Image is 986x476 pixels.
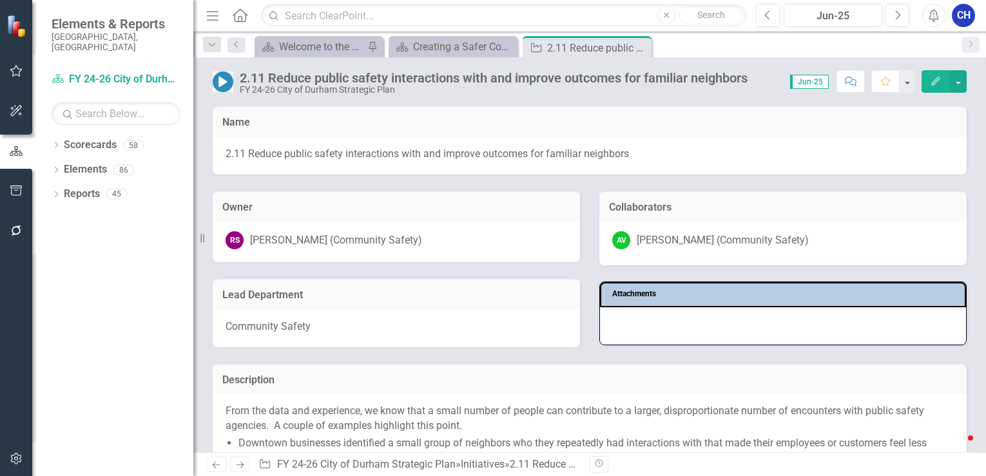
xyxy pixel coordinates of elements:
[277,458,456,470] a: FY 24-26 City of Durham Strategic Plan
[123,140,144,151] div: 58
[6,15,29,37] img: ClearPoint Strategy
[52,32,180,53] small: [GEOGRAPHIC_DATA], [GEOGRAPHIC_DATA]
[392,39,514,55] a: Creating a Safer Community Together
[226,320,311,332] span: Community Safety
[679,6,743,24] button: Search
[238,437,927,464] span: Downtown businesses identified a small group of neighbors who they repeatedly had interactions wi...
[784,4,882,27] button: Jun-25
[413,39,514,55] div: Creating a Safer Community Together
[612,290,958,298] h3: Attachments
[258,457,579,472] div: » »
[213,71,233,92] img: In Progress
[222,202,570,213] h3: Owner
[547,40,648,56] div: 2.11 Reduce public safety interactions with and improve outcomes for familiar neighbors
[226,147,954,162] span: 2.11 Reduce public safety interactions with and improve outcomes for familiar neighbors
[942,432,973,463] iframe: Intercom live chat
[637,233,809,248] div: [PERSON_NAME] (Community Safety)
[106,189,127,200] div: 45
[279,39,364,55] div: Welcome to the FY [DATE]-[DATE] Strategic Plan Landing Page!
[510,458,913,470] div: 2.11 Reduce public safety interactions with and improve outcomes for familiar neighbors
[258,39,364,55] a: Welcome to the FY [DATE]-[DATE] Strategic Plan Landing Page!
[952,4,975,27] button: CH
[113,164,134,175] div: 86
[64,162,107,177] a: Elements
[697,10,725,20] span: Search
[226,231,244,249] div: RS
[461,458,505,470] a: Initiatives
[222,289,570,301] h3: Lead Department
[788,8,878,24] div: Jun-25
[250,233,422,248] div: [PERSON_NAME] (Community Safety)
[790,75,829,89] span: Jun-25
[52,16,180,32] span: Elements & Reports
[609,202,957,213] h3: Collaborators
[261,5,746,27] input: Search ClearPoint...
[52,72,180,87] a: FY 24-26 City of Durham Strategic Plan
[222,117,957,128] h3: Name
[720,452,759,464] span: and also
[64,138,117,153] a: Scorecards
[226,405,924,432] span: From the data and experience, we know that a small number of people can contribute to a larger, d...
[612,231,630,249] div: AV
[240,71,748,85] div: 2.11 Reduce public safety interactions with and improve outcomes for familiar neighbors
[222,374,957,386] h3: Description
[64,187,100,202] a: Reports
[52,102,180,125] input: Search Below...
[240,85,748,95] div: FY 24-26 City of Durham Strategic Plan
